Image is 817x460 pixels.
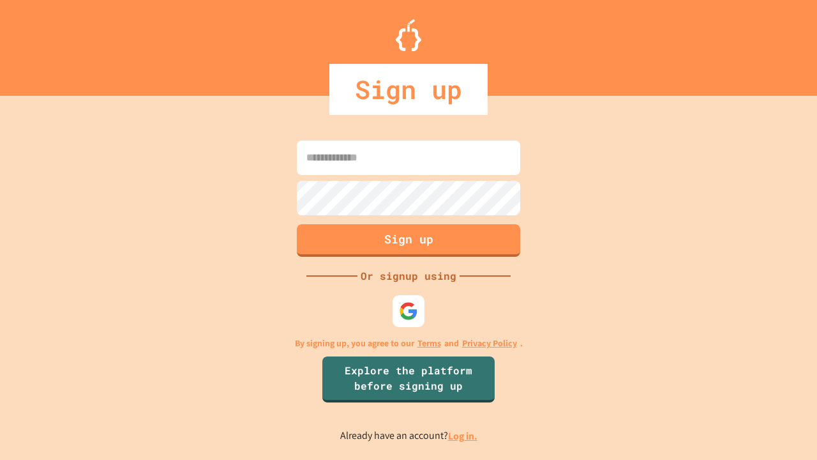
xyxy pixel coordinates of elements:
[357,268,460,284] div: Or signup using
[297,224,520,257] button: Sign up
[329,64,488,115] div: Sign up
[462,337,517,350] a: Privacy Policy
[399,302,418,321] img: google-icon.svg
[295,337,523,350] p: By signing up, you agree to our and .
[417,337,441,350] a: Terms
[448,429,477,443] a: Log in.
[396,19,421,51] img: Logo.svg
[340,428,477,444] p: Already have an account?
[322,356,495,402] a: Explore the platform before signing up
